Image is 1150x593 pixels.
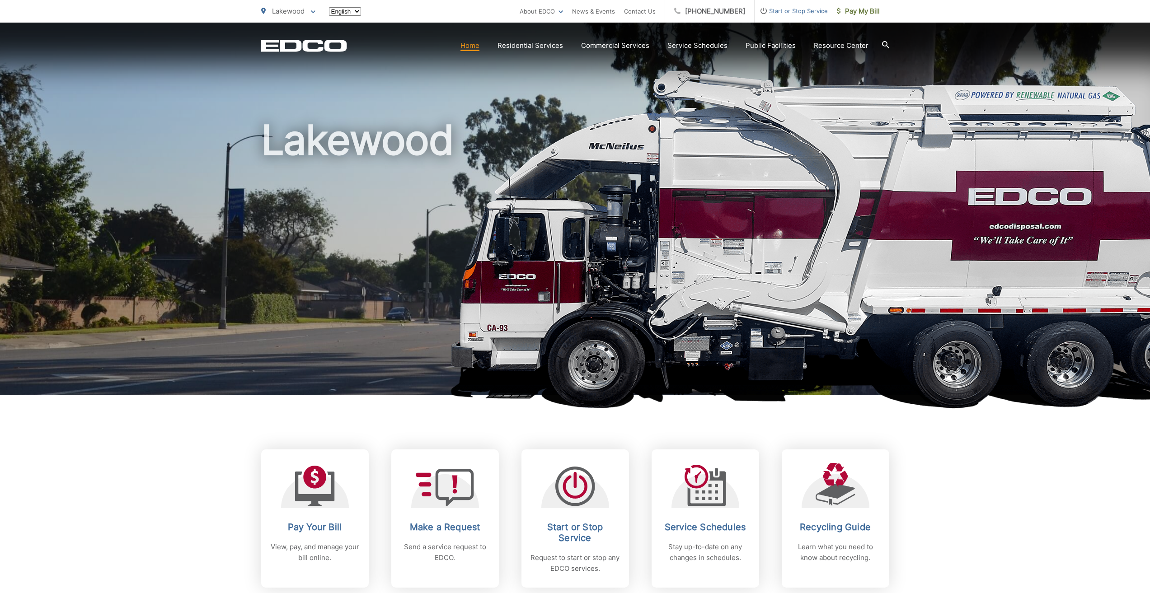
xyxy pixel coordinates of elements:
[652,449,759,588] a: Service Schedules Stay up-to-date on any changes in schedules.
[400,522,490,532] h2: Make a Request
[667,40,728,51] a: Service Schedules
[261,39,347,52] a: EDCD logo. Return to the homepage.
[270,522,360,532] h2: Pay Your Bill
[520,6,563,17] a: About EDCO
[782,449,889,588] a: Recycling Guide Learn what you need to know about recycling.
[791,542,880,563] p: Learn what you need to know about recycling.
[272,7,305,15] span: Lakewood
[498,40,563,51] a: Residential Services
[814,40,868,51] a: Resource Center
[661,522,750,532] h2: Service Schedules
[460,40,479,51] a: Home
[624,6,656,17] a: Contact Us
[391,449,499,588] a: Make a Request Send a service request to EDCO.
[837,6,880,17] span: Pay My Bill
[329,7,361,16] select: Select a language
[661,542,750,563] p: Stay up-to-date on any changes in schedules.
[270,542,360,563] p: View, pay, and manage your bill online.
[581,40,649,51] a: Commercial Services
[572,6,615,17] a: News & Events
[400,542,490,563] p: Send a service request to EDCO.
[746,40,796,51] a: Public Facilities
[791,522,880,532] h2: Recycling Guide
[530,552,620,574] p: Request to start or stop any EDCO services.
[261,449,369,588] a: Pay Your Bill View, pay, and manage your bill online.
[530,522,620,543] h2: Start or Stop Service
[261,117,889,403] h1: Lakewood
